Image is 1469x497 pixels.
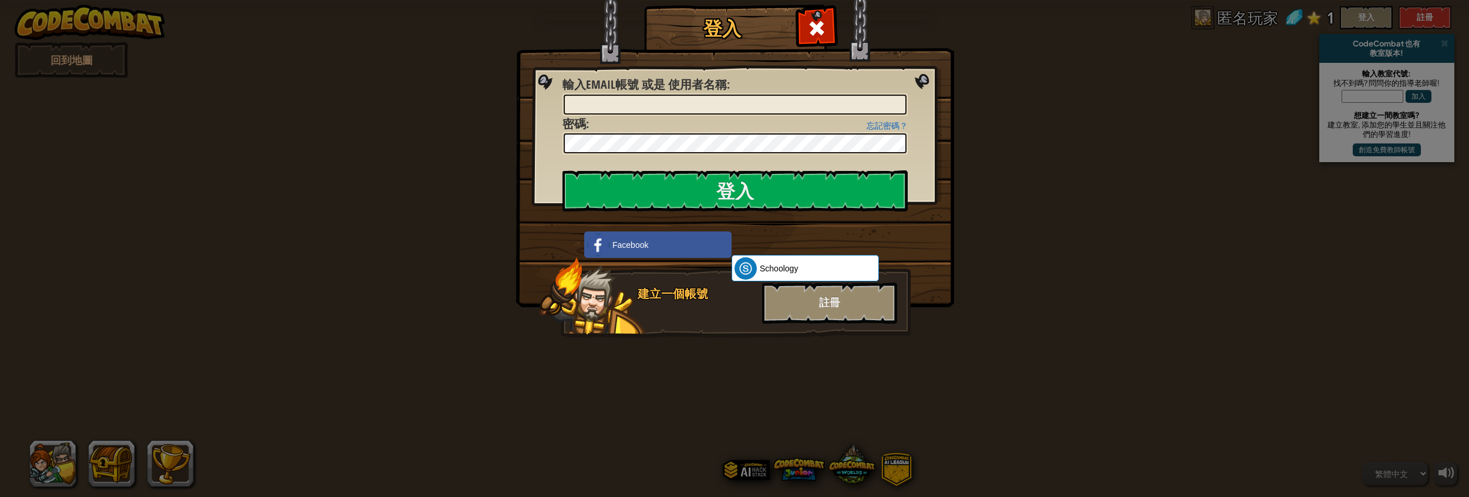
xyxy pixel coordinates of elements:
span: 輸入Email帳號 或是 使用者名稱 [562,76,727,92]
div: 建立一個帳號 [638,286,755,303]
img: facebook_small.png [587,234,609,256]
div: 註冊 [762,283,897,324]
span: Schoology [760,263,798,274]
h1: 登入 [647,18,797,39]
iframe: 「使用 Google 帳戶登入」按鈕 [726,230,861,256]
a: 忘記密碼？ [867,121,908,130]
span: Facebook [612,239,648,251]
label: : [562,76,730,93]
input: 登入 [562,170,908,211]
img: schoology.png [734,257,757,280]
span: 密碼 [562,116,586,132]
label: : [562,116,589,133]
